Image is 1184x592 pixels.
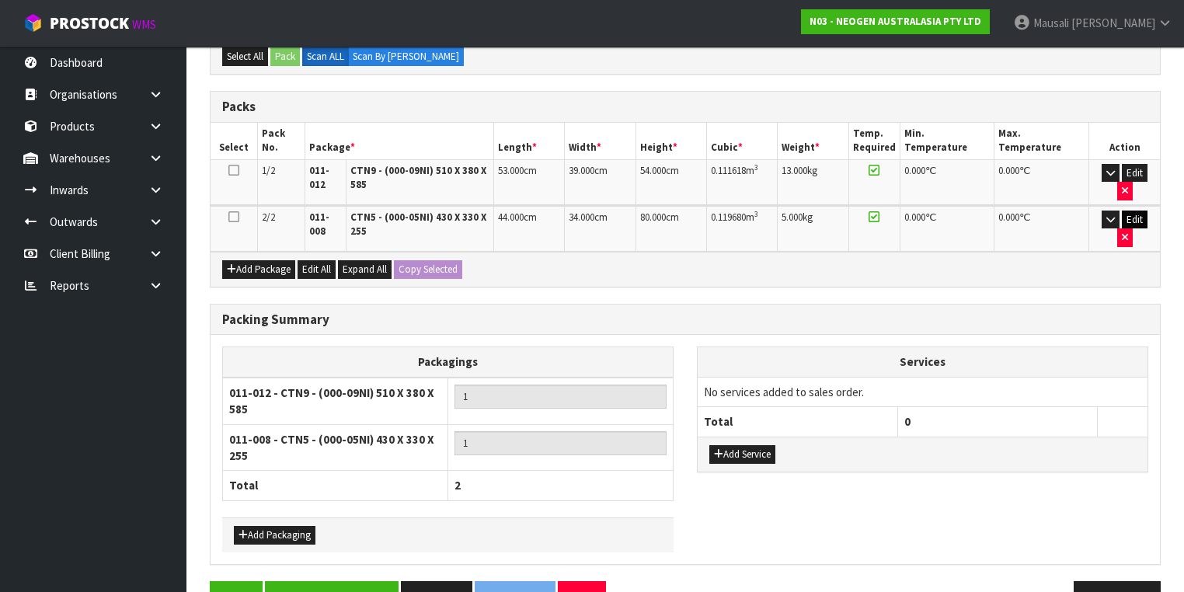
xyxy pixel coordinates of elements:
[778,206,848,252] td: kg
[636,123,706,159] th: Height
[305,123,494,159] th: Package
[258,123,305,159] th: Pack No.
[343,263,387,276] span: Expand All
[994,123,1089,159] th: Max. Temperature
[222,260,295,279] button: Add Package
[222,47,268,66] button: Select All
[565,159,636,204] td: cm
[698,407,897,437] th: Total
[711,211,746,224] span: 0.119680
[493,206,564,252] td: cm
[565,206,636,252] td: cm
[350,211,486,238] strong: CTN5 - (000-05NI) 430 X 330 X 255
[338,260,392,279] button: Expand All
[640,164,666,177] span: 54.000
[698,347,1147,377] th: Services
[706,123,777,159] th: Cubic
[810,15,981,28] strong: N03 - NEOGEN AUSTRALASIA PTY LTD
[904,211,925,224] span: 0.000
[223,471,448,500] th: Total
[132,17,156,32] small: WMS
[229,432,434,463] strong: 011-008 - CTN5 - (000-05NI) 430 X 330 X 255
[350,164,486,191] strong: CTN9 - (000-09NI) 510 X 380 X 585
[900,159,994,204] td: ℃
[454,478,461,493] span: 2
[234,526,315,545] button: Add Packaging
[754,162,758,172] sup: 3
[782,164,807,177] span: 13.000
[848,123,900,159] th: Temp. Required
[222,99,1148,114] h3: Packs
[904,164,925,177] span: 0.000
[706,159,777,204] td: m
[709,445,775,464] button: Add Service
[782,211,803,224] span: 5.000
[262,164,275,177] span: 1/2
[1089,123,1160,159] th: Action
[222,312,1148,327] h3: Packing Summary
[636,159,706,204] td: cm
[1033,16,1069,30] span: Mausali
[569,211,594,224] span: 34.000
[994,206,1089,252] td: ℃
[998,164,1019,177] span: 0.000
[302,47,349,66] label: Scan ALL
[801,9,990,34] a: N03 - NEOGEN AUSTRALASIA PTY LTD
[900,206,994,252] td: ℃
[223,347,674,378] th: Packagings
[636,206,706,252] td: cm
[1122,211,1147,229] button: Edit
[498,164,524,177] span: 53.000
[1122,164,1147,183] button: Edit
[698,377,1147,406] td: No services added to sales order.
[711,164,746,177] span: 0.111618
[706,206,777,252] td: m
[270,47,300,66] button: Pack
[1071,16,1155,30] span: [PERSON_NAME]
[994,159,1089,204] td: ℃
[998,211,1019,224] span: 0.000
[309,164,329,191] strong: 011-012
[50,13,129,33] span: ProStock
[262,211,275,224] span: 2/2
[309,211,329,238] strong: 011-008
[493,123,564,159] th: Length
[394,260,462,279] button: Copy Selected
[211,123,258,159] th: Select
[23,13,43,33] img: cube-alt.png
[493,159,564,204] td: cm
[565,123,636,159] th: Width
[298,260,336,279] button: Edit All
[569,164,594,177] span: 39.000
[778,123,848,159] th: Weight
[754,209,758,219] sup: 3
[348,47,464,66] label: Scan By [PERSON_NAME]
[640,211,666,224] span: 80.000
[498,211,524,224] span: 44.000
[778,159,848,204] td: kg
[900,123,994,159] th: Min. Temperature
[229,385,434,416] strong: 011-012 - CTN9 - (000-09NI) 510 X 380 X 585
[904,414,911,429] span: 0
